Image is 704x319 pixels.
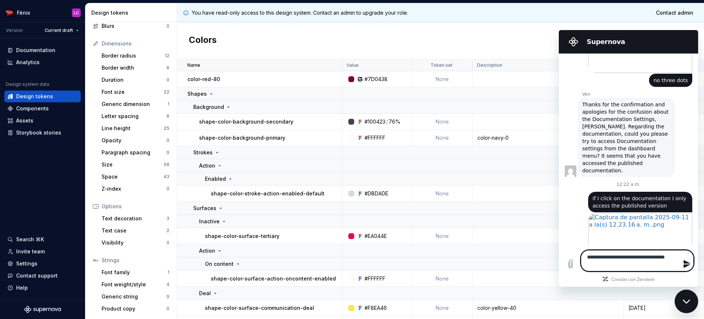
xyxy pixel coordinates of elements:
div: #FFFFFF [364,134,385,142]
a: Z-index0 [99,183,172,195]
p: Value [346,62,359,68]
div: Border radius [102,52,165,59]
a: Font size22 [99,86,172,98]
h2: Colors [189,34,217,47]
div: Fénix [17,9,30,16]
div: #FFFFFF [364,275,385,282]
div: / [386,118,388,125]
td: None [412,271,473,287]
p: shape-color-stroke-action-enabled-default [211,190,324,197]
a: Supernova Logo [24,306,61,313]
p: Enabled [205,175,226,183]
div: Generic dimension [102,100,168,108]
a: Border radius12 [99,50,172,62]
div: Dimensions [102,40,169,47]
a: Opacity0 [99,135,172,146]
a: Text decoration3 [99,213,172,224]
div: [DATE] [624,304,703,312]
a: Space43 [99,171,172,183]
a: Letter spacing6 [99,110,172,122]
div: Design tokens [16,93,53,100]
a: Storybook stories [4,127,81,139]
div: Version [6,27,23,33]
div: Design system data [6,81,49,87]
div: 4 [166,282,169,287]
span: Contact admin [656,9,693,16]
p: Token set [430,62,452,68]
a: Duration0 [99,74,172,86]
div: 6 [166,65,169,71]
div: Assets [16,117,33,124]
div: 1 [168,101,169,107]
div: Options [102,203,169,210]
div: Components [16,105,49,112]
div: 0 [166,137,169,143]
p: Surfaces [193,205,216,212]
div: Product copy [102,305,166,312]
div: Search ⌘K [16,236,44,243]
div: 0 [166,306,169,312]
div: 6 [166,113,169,119]
div: 0 [166,240,169,246]
div: LC [74,10,79,16]
div: Font family [102,269,168,276]
div: 0 [166,23,169,29]
a: Font weight/style4 [99,279,172,290]
div: 56 [164,162,169,168]
div: Help [16,284,28,291]
button: Help [4,282,81,294]
div: Storybook stories [16,129,61,136]
a: Settings [4,258,81,269]
a: Size56 [99,159,172,170]
a: Components [4,103,81,114]
div: Settings [16,260,37,267]
p: Shapes [187,90,207,98]
td: None [412,114,473,130]
p: Action [199,247,215,254]
div: Generic string [102,293,166,300]
a: Assets [4,115,81,126]
div: 43 [164,174,169,180]
a: Border width6 [99,62,172,74]
button: Current draft [41,25,82,36]
a: Invite team [4,246,81,257]
div: Design tokens [91,9,174,16]
p: shape-color-surface-communication-deal [205,304,314,312]
div: 0 [166,294,169,300]
a: Design tokens [4,91,81,102]
p: Action [199,162,215,169]
div: Documentation [16,47,55,54]
div: Font weight/style [102,281,166,288]
p: shape-color-background-primary [199,134,285,142]
div: 22 [164,89,169,95]
p: shape-color-background-secondary [199,118,293,125]
a: Blurs0 [90,20,172,32]
div: Visibility [102,239,166,246]
div: 2 [166,228,169,234]
div: Duration [102,76,166,84]
div: 25 [164,125,169,131]
a: Contact admin [651,6,698,19]
a: Generic dimension1 [99,98,172,110]
div: #EA044E [364,232,387,240]
div: 1 [168,269,169,275]
div: Analytics [16,59,40,66]
a: Generic string0 [99,291,172,302]
div: 76% [389,118,400,125]
p: shape-color-surface-tertiary [205,232,279,240]
p: color-red-80 [187,76,220,83]
div: #100423 [364,118,385,125]
div: Text case [102,227,166,234]
div: Space [102,173,164,180]
div: Border width [102,64,166,71]
td: None [412,228,473,244]
td: None [412,130,473,146]
p: Description [477,62,502,68]
a: Paragraph spacing0 [99,147,172,158]
div: Z-index [102,185,166,192]
iframe: Ventana de mensajería [559,30,698,287]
